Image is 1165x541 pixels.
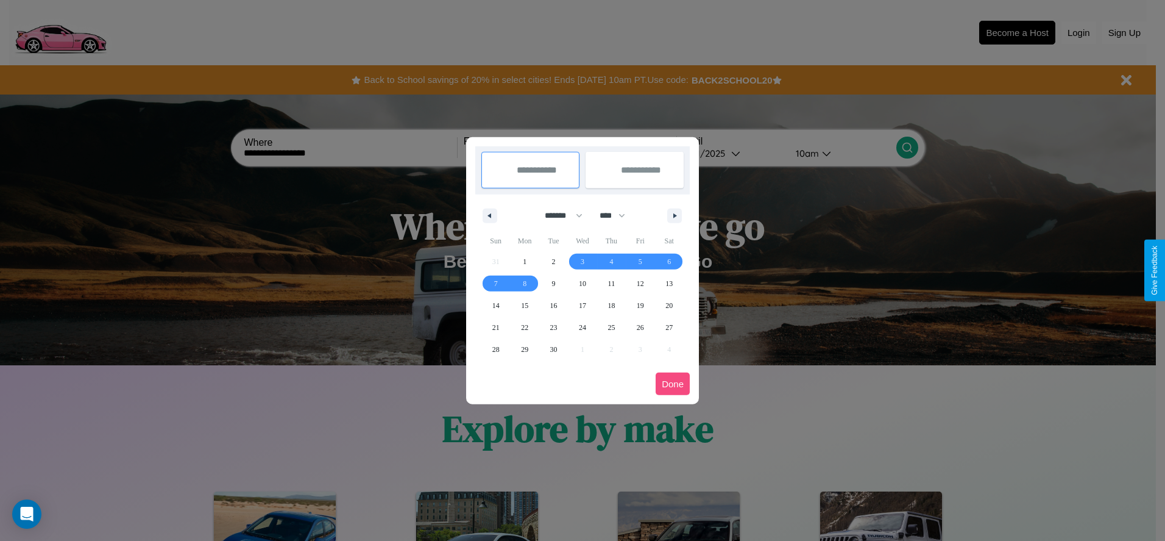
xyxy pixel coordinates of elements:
span: Fri [626,231,654,251]
span: 9 [552,273,556,295]
span: 2 [552,251,556,273]
button: 15 [510,295,539,317]
button: 3 [568,251,597,273]
button: 4 [597,251,626,273]
button: 22 [510,317,539,339]
span: 8 [523,273,526,295]
button: 7 [481,273,510,295]
button: 2 [539,251,568,273]
button: 8 [510,273,539,295]
button: 5 [626,251,654,273]
button: 11 [597,273,626,295]
span: 1 [523,251,526,273]
span: 20 [665,295,673,317]
button: 20 [655,295,684,317]
span: 6 [667,251,671,273]
span: 17 [579,295,586,317]
span: Tue [539,231,568,251]
span: 11 [608,273,615,295]
span: 28 [492,339,500,360]
span: 14 [492,295,500,317]
div: Open Intercom Messenger [12,500,41,529]
span: Wed [568,231,597,251]
button: 17 [568,295,597,317]
span: 24 [579,317,586,339]
span: 16 [550,295,558,317]
button: 12 [626,273,654,295]
button: 1 [510,251,539,273]
span: Sun [481,231,510,251]
button: 25 [597,317,626,339]
button: 9 [539,273,568,295]
button: 27 [655,317,684,339]
span: 21 [492,317,500,339]
span: 4 [609,251,613,273]
button: Done [656,373,690,395]
button: 24 [568,317,597,339]
button: 30 [539,339,568,360]
span: 22 [521,317,528,339]
button: 29 [510,339,539,360]
button: 14 [481,295,510,317]
span: 29 [521,339,528,360]
span: 18 [607,295,615,317]
button: 10 [568,273,597,295]
button: 6 [655,251,684,273]
span: 13 [665,273,673,295]
span: Sat [655,231,684,251]
button: 19 [626,295,654,317]
span: 26 [637,317,644,339]
div: Give Feedback [1150,246,1159,295]
button: 23 [539,317,568,339]
span: Mon [510,231,539,251]
span: 27 [665,317,673,339]
span: 3 [581,251,584,273]
button: 28 [481,339,510,360]
button: 16 [539,295,568,317]
span: 30 [550,339,558,360]
span: 5 [639,251,642,273]
span: 23 [550,317,558,339]
span: 15 [521,295,528,317]
button: 18 [597,295,626,317]
span: 25 [607,317,615,339]
span: 19 [637,295,644,317]
button: 13 [655,273,684,295]
button: 21 [481,317,510,339]
span: 7 [494,273,498,295]
span: Thu [597,231,626,251]
span: 12 [637,273,644,295]
button: 26 [626,317,654,339]
span: 10 [579,273,586,295]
